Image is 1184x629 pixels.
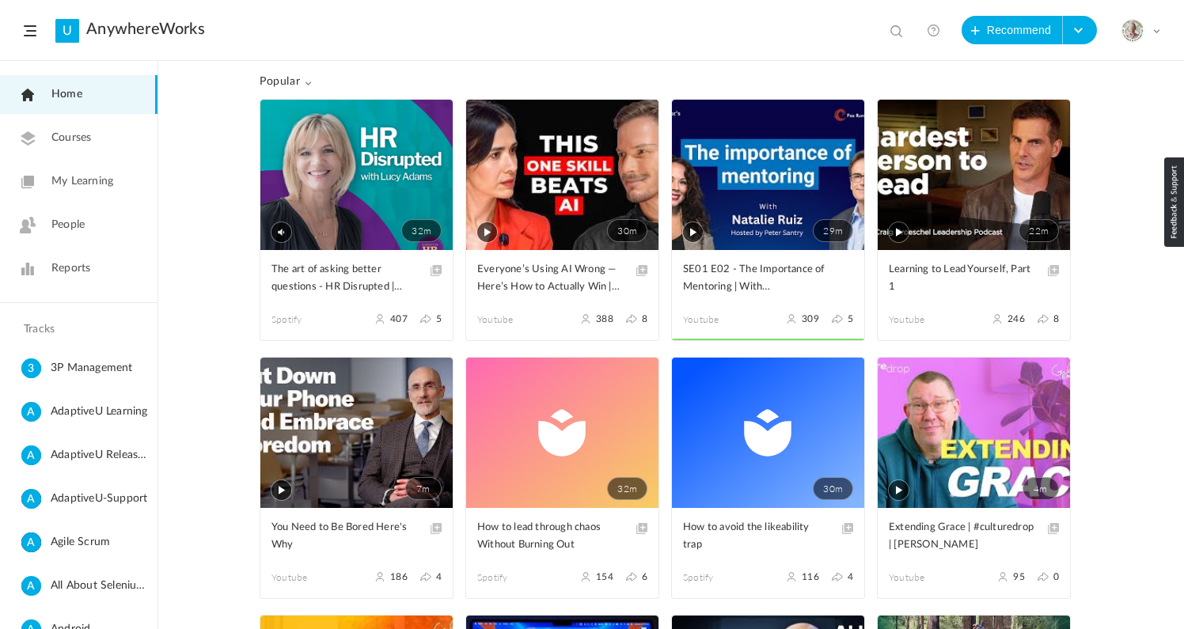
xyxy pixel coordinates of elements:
[642,571,647,582] span: 6
[271,519,418,554] span: You Need to Be Bored Here's Why
[1164,157,1184,247] img: loop_feedback_btn.png
[683,261,853,297] a: SE01 E02 - The Importance of Mentoring | With [PERSON_NAME]
[683,261,829,296] span: SE01 E02 - The Importance of Mentoring | With [PERSON_NAME]
[596,571,613,582] span: 154
[51,402,151,422] span: AdaptiveU Learning
[1121,20,1144,42] img: julia-s-version-gybnm-profile-picture-frame-2024-template-16.png
[21,358,41,380] cite: 3
[878,358,1070,508] a: 4m
[878,100,1070,250] a: 22m
[813,219,853,242] span: 29m
[271,519,442,555] a: You Need to Be Bored Here's Why
[260,100,453,250] a: 32m
[683,519,853,555] a: How to avoid the likeability trap
[477,261,624,296] span: Everyone’s Using AI Wrong — Here’s How to Actually Win | Hugging Face CSO Explains
[21,402,41,423] cite: A
[260,75,312,89] span: Popular
[405,477,442,500] span: 7m
[466,358,658,508] a: 32m
[962,16,1063,44] button: Recommend
[1013,571,1024,582] span: 95
[607,219,647,242] span: 30m
[477,519,624,554] span: How to lead through chaos Without Burning Out
[86,20,205,39] a: AnywhereWorks
[802,313,819,324] span: 309
[21,532,41,554] cite: A
[51,130,91,146] span: Courses
[436,571,442,582] span: 4
[607,477,647,500] span: 32m
[813,477,853,500] span: 30m
[51,217,85,233] span: People
[477,313,563,327] span: Youtube
[672,358,864,508] a: 30m
[51,489,151,509] span: AdaptiveU-Support
[889,519,1035,554] span: Extending Grace | #culturedrop | [PERSON_NAME]
[477,519,647,555] a: How to lead through chaos Without Burning Out
[802,571,819,582] span: 116
[889,261,1035,296] span: Learning to Lead Yourself, Part 1
[271,313,357,327] span: Spotify
[477,261,647,297] a: Everyone’s Using AI Wrong — Here’s How to Actually Win | Hugging Face CSO Explains
[683,519,829,554] span: How to avoid the likeability trap
[672,100,864,250] a: 29m
[390,571,408,582] span: 186
[1053,571,1059,582] span: 0
[271,570,357,585] span: Youtube
[21,576,41,597] cite: A
[51,576,151,596] span: All About Selenium Testing
[401,219,442,242] span: 32m
[848,571,853,582] span: 4
[55,19,79,43] a: U
[24,323,130,336] h4: Tracks
[51,445,151,465] span: AdaptiveU Release Details
[1053,313,1059,324] span: 8
[260,358,453,508] a: 7m
[848,313,853,324] span: 5
[21,489,41,510] cite: A
[51,260,90,277] span: Reports
[477,570,563,585] span: spotify
[1019,219,1059,242] span: 22m
[889,261,1059,297] a: Learning to Lead Yourself, Part 1
[390,313,408,324] span: 407
[271,261,418,296] span: The art of asking better questions - HR Disrupted | Podcast on Spotify
[51,173,113,190] span: My Learning
[51,532,151,552] span: Agile Scrum
[642,313,647,324] span: 8
[271,261,442,297] a: The art of asking better questions - HR Disrupted | Podcast on Spotify
[683,313,768,327] span: Youtube
[596,313,613,324] span: 388
[466,100,658,250] a: 30m
[889,519,1059,555] a: Extending Grace | #culturedrop | [PERSON_NAME]
[51,86,82,103] span: Home
[889,570,974,585] span: Youtube
[1023,477,1059,500] span: 4m
[1008,313,1025,324] span: 246
[21,445,41,467] cite: A
[436,313,442,324] span: 5
[889,313,974,327] span: Youtube
[683,570,768,585] span: spotify
[51,358,151,378] span: 3P Management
